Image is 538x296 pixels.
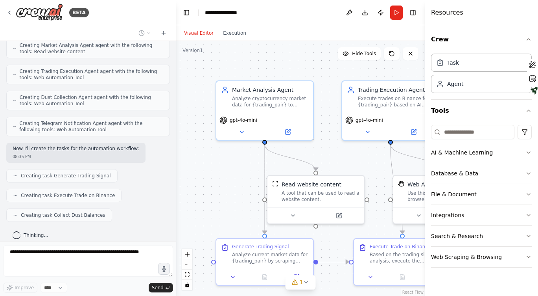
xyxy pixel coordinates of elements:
[135,28,154,38] button: Switch to previous chat
[216,238,314,286] div: Generate Trading SignalAnalyze current market data for {trading_pair} by scraping price data from...
[218,28,251,38] button: Execution
[420,272,448,282] button: Open in side panel
[431,247,532,267] button: Web Scraping & Browsing
[20,42,163,55] span: Creating Market Analysis Agent agent with the following tools: Read website content
[232,251,308,264] div: Analyze current market data for {trading_pair} by scraping price data from reliable sources like ...
[282,181,341,188] div: Read website content
[431,205,532,225] button: Integrations
[391,127,436,137] button: Open in side panel
[370,244,431,250] div: Execute Trade on Binance
[182,249,192,259] button: zoom in
[16,4,63,21] img: Logo
[338,47,381,60] button: Hide Tools
[407,7,418,18] button: Hide right sidebar
[341,80,440,141] div: Trading Execution AgentExecute trades on Binance for {trading_pair} based on AI signals, manage p...
[13,154,139,160] div: 08:35 PM
[261,145,320,171] g: Edge from 0f496472-ad5b-4b7e-984d-c88af28b8a5c to b3d68a65-ca2f-42d5-a5af-c3e3f2e7452a
[386,272,419,282] button: No output available
[431,184,532,205] button: File & Document
[387,145,406,234] g: Edge from c8938a02-86fe-46bd-9c08-42b498300549 to 1ab5bd02-891d-4331-8e0b-ab73bd2d99a2
[21,192,115,199] span: Creating task Execute Trade on Binance
[261,145,269,234] g: Edge from 0f496472-ad5b-4b7e-984d-c88af28b8a5c to 73187019-1ca6-487e-b4f0-7a7c07211cfb
[230,117,257,123] span: gpt-4o-mini
[353,238,451,286] div: Execute Trade on BinanceBased on the trading signal analysis, execute the recommended trade on Bi...
[232,86,308,94] div: Market Analysis Agent
[431,163,532,184] button: Database & Data
[15,285,34,291] span: Improve
[13,146,139,152] p: Now I'll create the tasks for the automation workflow:
[182,270,192,280] button: fit view
[152,285,164,291] span: Send
[283,272,310,282] button: Open in side panel
[352,50,376,57] span: Hide Tools
[182,259,192,270] button: zoom out
[431,226,532,246] button: Search & Research
[267,175,365,224] div: ScrapeWebsiteToolRead website contentA tool that can be used to read a website content.
[232,95,308,108] div: Analyze cryptocurrency market data for {trading_pair} to generate AI-powered trading signals base...
[356,117,383,123] span: gpt-4o-mini
[282,190,359,203] div: A tool that can be used to read a website content.
[20,94,163,107] span: Creating Dust Collection Agent agent with the following tools: Web Automation Tool
[407,190,485,203] div: Use this tool to control a web browser and interact with websites using natural language. Capabil...
[300,278,303,286] span: 1
[358,86,434,94] div: Trading Execution Agent
[286,275,316,290] button: 1
[272,181,278,187] img: ScrapeWebsiteTool
[232,244,289,250] div: Generate Trading Signal
[431,8,463,17] h4: Resources
[317,211,361,220] button: Open in side panel
[387,145,446,171] g: Edge from c8938a02-86fe-46bd-9c08-42b498300549 to 6faab92e-889c-4142-acb0-ab44fc73aa9e
[431,28,532,50] button: Crew
[431,142,532,163] button: AI & Machine Learning
[431,100,532,122] button: Tools
[3,283,37,293] button: Improve
[265,127,310,137] button: Open in side panel
[179,28,218,38] button: Visual Editor
[69,8,89,17] div: BETA
[447,80,463,88] div: Agent
[392,175,491,224] div: StagehandToolWeb Automation ToolUse this tool to control a web browser and interact with websites...
[205,9,244,17] nav: breadcrumb
[24,232,48,238] span: Thinking...
[318,258,349,266] g: Edge from 73187019-1ca6-487e-b4f0-7a7c07211cfb to 1ab5bd02-891d-4331-8e0b-ab73bd2d99a2
[182,280,192,290] button: toggle interactivity
[149,283,173,292] button: Send
[157,28,170,38] button: Start a new chat
[21,212,105,218] span: Creating task Collect Dust Balances
[181,7,192,18] button: Hide left sidebar
[216,80,314,141] div: Market Analysis AgentAnalyze cryptocurrency market data for {trading_pair} to generate AI-powered...
[431,122,532,274] div: Tools
[370,251,446,264] div: Based on the trading signal analysis, execute the recommended trade on Binance for {trading_pair}...
[431,50,532,99] div: Crew
[182,47,203,54] div: Version 1
[402,290,424,294] a: React Flow attribution
[182,249,192,290] div: React Flow controls
[248,272,282,282] button: No output available
[398,181,404,187] img: StagehandTool
[21,173,111,179] span: Creating task Generate Trading Signal
[158,263,170,275] button: Click to speak your automation idea
[407,181,466,188] div: Web Automation Tool
[447,59,459,67] div: Task
[358,95,434,108] div: Execute trades on Binance for {trading_pair} based on AI signals, manage position sizing, impleme...
[19,120,163,133] span: Creating Telegram Notification Agent agent with the following tools: Web Automation Tool
[19,68,163,81] span: Creating Trading Execution Agent agent with the following tools: Web Automation Tool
